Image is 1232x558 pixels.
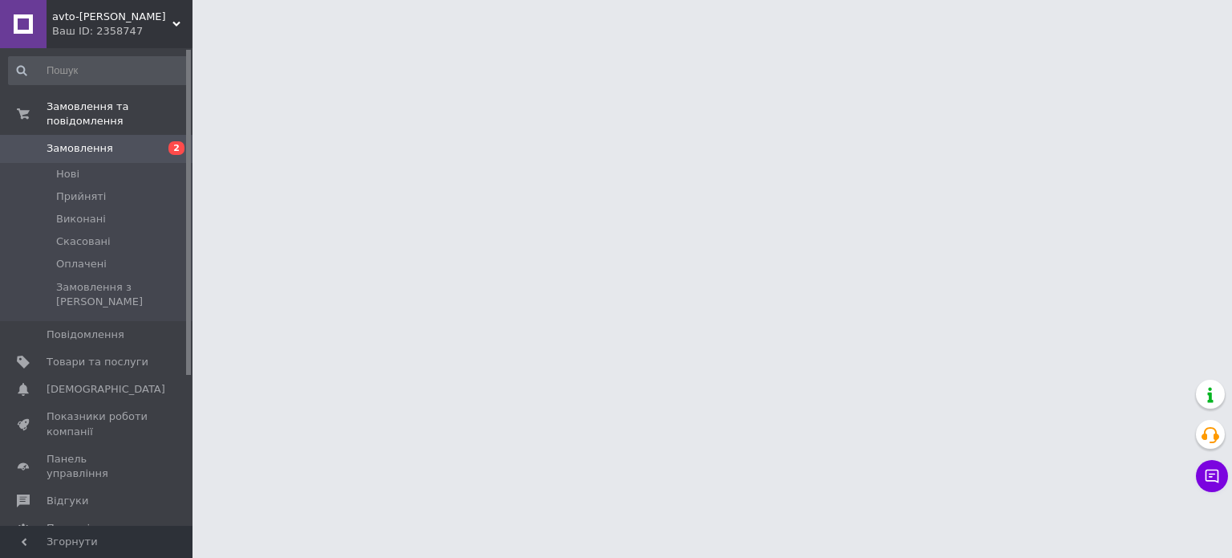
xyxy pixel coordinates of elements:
[1196,460,1228,492] button: Чат з покупцем
[47,141,113,156] span: Замовлення
[56,257,107,271] span: Оплачені
[56,212,106,226] span: Виконані
[47,494,88,508] span: Відгуки
[47,409,148,438] span: Показники роботи компанії
[47,328,124,342] span: Повідомлення
[56,234,111,249] span: Скасовані
[47,452,148,481] span: Панель управління
[52,24,192,39] div: Ваш ID: 2358747
[56,189,106,204] span: Прийняті
[47,382,165,397] span: [DEMOGRAPHIC_DATA]
[56,167,79,181] span: Нові
[47,355,148,369] span: Товари та послуги
[52,10,172,24] span: avto-budka
[47,521,90,536] span: Покупці
[8,56,189,85] input: Пошук
[168,141,184,155] span: 2
[47,100,192,128] span: Замовлення та повідомлення
[56,280,188,309] span: Замовлення з [PERSON_NAME]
